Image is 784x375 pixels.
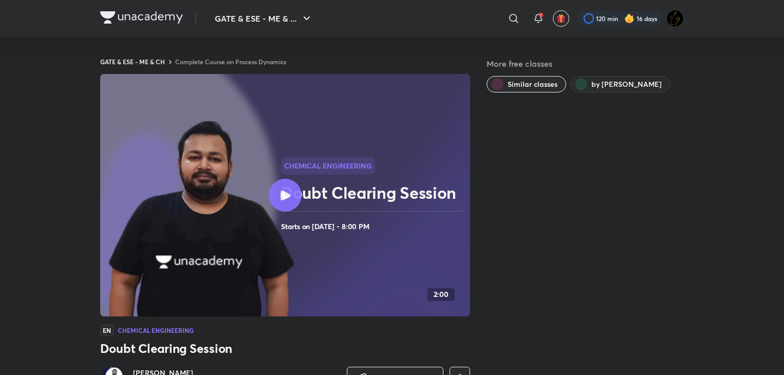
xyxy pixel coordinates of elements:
[553,10,569,27] button: avatar
[281,182,466,203] h2: Doubt Clearing Session
[666,10,684,27] img: Ranit Maity01
[591,79,662,89] span: by Ankur Bansal
[487,58,684,70] h5: More free classes
[175,58,286,66] a: Complete Course on Process Dynamics
[100,11,183,24] img: Company Logo
[508,79,557,89] span: Similar classes
[100,325,114,336] span: EN
[556,14,566,23] img: avatar
[118,327,194,333] h4: Chemical Engineering
[487,76,566,92] button: Similar classes
[100,11,183,26] a: Company Logo
[100,58,165,66] a: GATE & ESE - ME & CH
[100,340,470,357] h3: Doubt Clearing Session
[434,290,449,299] h4: 2:00
[570,76,670,92] button: by Ankur Bansal
[624,13,634,24] img: streak
[209,8,319,29] button: GATE & ESE - ME & ...
[281,220,466,233] h4: Starts on [DATE] • 8:00 PM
